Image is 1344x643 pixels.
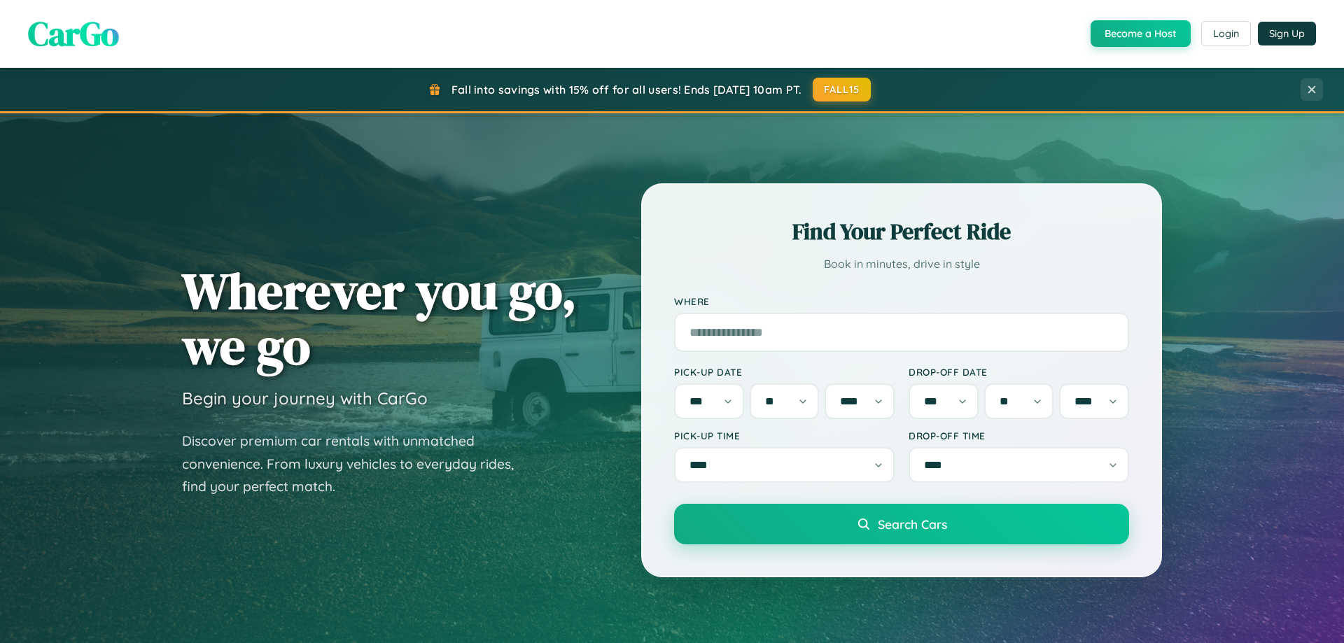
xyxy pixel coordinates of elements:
span: Search Cars [878,516,947,532]
h1: Wherever you go, we go [182,263,577,374]
button: FALL15 [813,78,871,101]
p: Book in minutes, drive in style [674,254,1129,274]
h2: Find Your Perfect Ride [674,216,1129,247]
button: Become a Host [1091,20,1191,47]
label: Drop-off Date [909,366,1129,378]
label: Pick-up Date [674,366,895,378]
label: Drop-off Time [909,430,1129,441]
button: Search Cars [674,504,1129,544]
button: Login [1201,21,1251,46]
span: Fall into savings with 15% off for all users! Ends [DATE] 10am PT. [451,83,802,97]
h3: Begin your journey with CarGo [182,388,428,409]
span: CarGo [28,10,119,57]
label: Pick-up Time [674,430,895,441]
p: Discover premium car rentals with unmatched convenience. From luxury vehicles to everyday rides, ... [182,430,532,498]
label: Where [674,295,1129,307]
button: Sign Up [1258,22,1316,45]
